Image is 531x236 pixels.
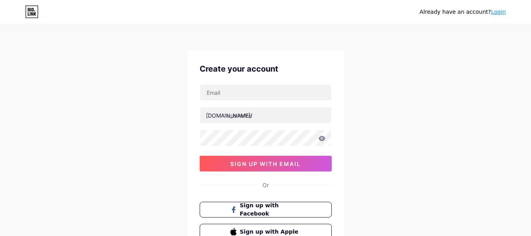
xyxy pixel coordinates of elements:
[200,63,332,75] div: Create your account
[240,228,301,236] span: Sign up with Apple
[200,85,331,100] input: Email
[420,8,506,16] div: Already have an account?
[206,111,252,120] div: [DOMAIN_NAME]/
[200,202,332,218] button: Sign up with Facebook
[200,156,332,171] button: sign up with email
[491,9,506,15] a: Login
[230,160,301,167] span: sign up with email
[200,107,331,123] input: username
[240,201,301,218] span: Sign up with Facebook
[263,181,269,189] div: Or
